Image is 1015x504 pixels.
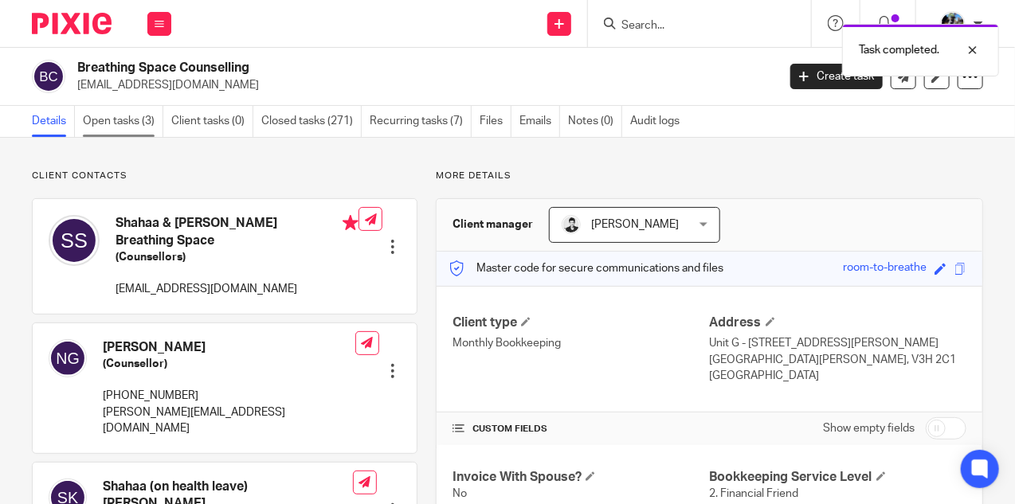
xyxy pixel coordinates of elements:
[171,106,253,137] a: Client tasks (0)
[710,352,966,368] p: [GEOGRAPHIC_DATA][PERSON_NAME], V3H 2C1
[843,260,927,278] div: room-to-breathe
[49,339,87,377] img: svg%3E
[710,469,966,486] h4: Bookkeeping Service Level
[453,335,709,351] p: Monthly Bookkeeping
[790,64,883,89] a: Create task
[32,13,112,34] img: Pixie
[940,11,966,37] img: Screen%20Shot%202020-06-25%20at%209.49.30%20AM.png
[710,368,966,384] p: [GEOGRAPHIC_DATA]
[710,315,966,331] h4: Address
[859,42,939,58] p: Task completed.
[49,215,100,266] img: svg%3E
[103,339,355,356] h4: [PERSON_NAME]
[823,420,915,436] label: Show empty fields
[519,106,560,137] a: Emails
[83,106,163,137] a: Open tasks (3)
[710,488,799,499] span: 2. Financial Friend
[116,249,359,265] h5: (Counsellors)
[568,106,622,137] a: Notes (0)
[116,215,359,249] h4: Shahaa & [PERSON_NAME] Breathing Space
[32,60,65,93] img: svg%3E
[453,469,709,486] h4: Invoice With Spouse?
[103,404,355,437] p: [PERSON_NAME][EMAIL_ADDRESS][DOMAIN_NAME]
[436,170,983,182] p: More details
[103,356,355,372] h5: (Counsellor)
[77,77,766,93] p: [EMAIL_ADDRESS][DOMAIN_NAME]
[32,170,417,182] p: Client contacts
[591,219,679,230] span: [PERSON_NAME]
[449,260,723,276] p: Master code for secure communications and files
[453,423,709,436] h4: CUSTOM FIELDS
[453,315,709,331] h4: Client type
[343,215,359,231] i: Primary
[453,217,533,232] h3: Client manager
[480,106,511,137] a: Files
[453,488,467,499] span: No
[32,106,75,137] a: Details
[370,106,472,137] a: Recurring tasks (7)
[116,281,359,297] p: [EMAIL_ADDRESS][DOMAIN_NAME]
[261,106,362,137] a: Closed tasks (271)
[103,388,355,404] p: [PHONE_NUMBER]
[77,60,629,76] h2: Breathing Space Counselling
[562,215,581,234] img: squarehead.jpg
[710,335,966,351] p: Unit G - [STREET_ADDRESS][PERSON_NAME]
[630,106,688,137] a: Audit logs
